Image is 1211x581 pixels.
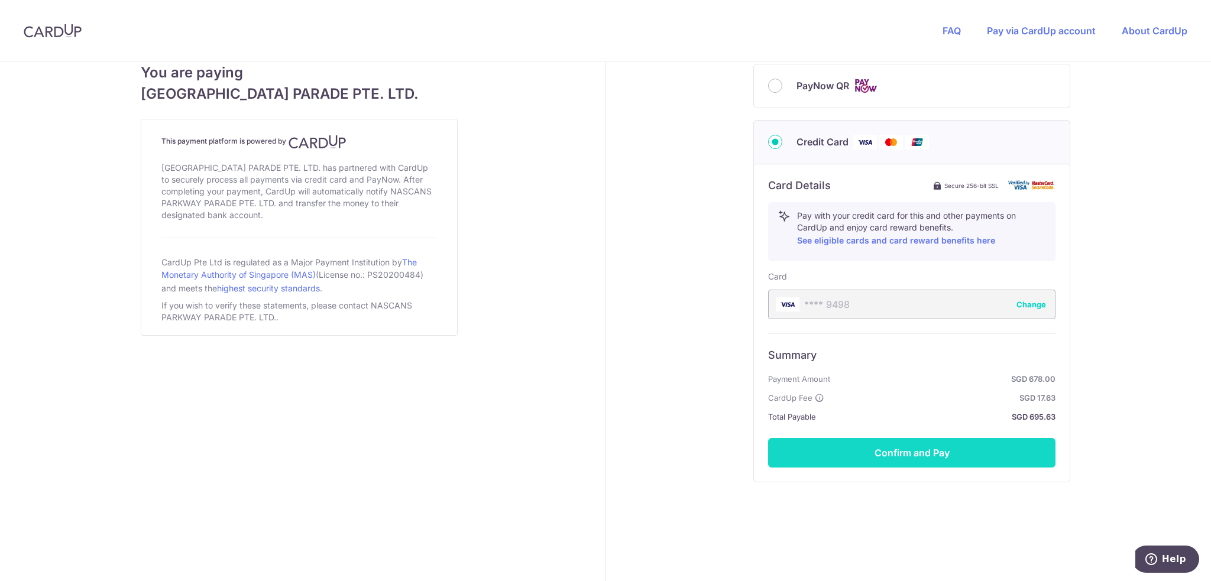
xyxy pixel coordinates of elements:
[768,135,1055,150] div: Credit Card Visa Mastercard Union Pay
[768,438,1055,468] button: Confirm and Pay
[1008,180,1055,190] img: card secure
[1016,298,1046,310] button: Change
[289,135,347,149] img: CardUp
[835,372,1055,386] strong: SGD 678.00
[768,410,816,424] span: Total Payable
[854,79,878,93] img: Cards logo
[161,297,437,326] div: If you wish to verify these statements, please contact NASCANS PARKWAY PARADE PTE. LTD..
[905,135,929,150] img: Union Pay
[141,62,458,83] span: You are paying
[768,348,1055,362] h6: Summary
[768,178,831,193] h6: Card Details
[853,135,877,150] img: Visa
[1135,546,1199,575] iframe: Opens a widget where you can find more information
[829,391,1055,405] strong: SGD 17.63
[161,135,437,149] h4: This payment platform is powered by
[768,271,787,283] label: Card
[797,210,1045,248] p: Pay with your credit card for this and other payments on CardUp and enjoy card reward benefits.
[943,25,961,37] a: FAQ
[141,83,458,105] span: [GEOGRAPHIC_DATA] PARADE PTE. LTD.
[796,79,849,93] span: PayNow QR
[944,181,999,190] span: Secure 256-bit SSL
[987,25,1096,37] a: Pay via CardUp account
[217,283,320,293] a: highest security standards
[796,135,849,149] span: Credit Card
[161,252,437,297] div: CardUp Pte Ltd is regulated as a Major Payment Institution by (License no.: PS20200484) and meets...
[768,391,812,405] span: CardUp Fee
[768,79,1055,93] div: PayNow QR Cards logo
[797,235,995,245] a: See eligible cards and card reward benefits here
[821,410,1055,424] strong: SGD 695.63
[24,24,82,38] img: CardUp
[1122,25,1187,37] a: About CardUp
[161,160,437,223] div: [GEOGRAPHIC_DATA] PARADE PTE. LTD. has partnered with CardUp to securely process all payments via...
[879,135,903,150] img: Mastercard
[768,372,830,386] span: Payment Amount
